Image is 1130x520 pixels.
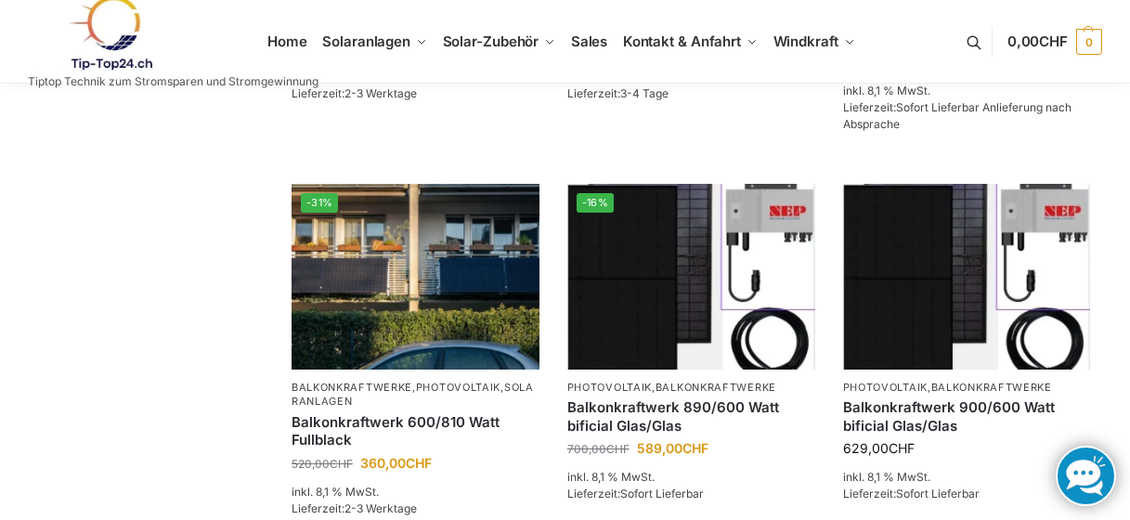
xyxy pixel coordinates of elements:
[292,501,417,515] span: Lieferzeit:
[443,32,539,50] span: Solar-Zubehör
[292,184,539,370] img: 2 Balkonkraftwerke
[843,487,980,500] span: Lieferzeit:
[623,32,741,50] span: Kontakt & Anfahrt
[843,398,1091,435] a: Balkonkraftwerk 900/600 Watt bificial Glas/Glas
[931,381,1052,394] a: Balkonkraftwerke
[620,487,704,500] span: Sofort Lieferbar
[1076,29,1102,55] span: 0
[843,83,1091,99] p: inkl. 8,1 % MwSt.
[606,442,630,456] span: CHF
[843,381,1091,395] p: ,
[567,381,815,395] p: ,
[567,469,815,486] p: inkl. 8,1 % MwSt.
[843,440,915,456] bdi: 629,00
[889,440,915,456] span: CHF
[567,381,652,394] a: Photovoltaik
[292,381,539,409] p: , ,
[571,32,608,50] span: Sales
[292,413,539,449] a: Balkonkraftwerk 600/810 Watt Fullblack
[843,100,1072,131] span: Lieferzeit:
[567,487,704,500] span: Lieferzeit:
[360,455,432,471] bdi: 360,00
[416,381,500,394] a: Photovoltaik
[843,469,1091,486] p: inkl. 8,1 % MwSt.
[567,184,815,370] img: Bificiales Hochleistungsmodul
[1007,14,1102,70] a: 0,00CHF 0
[656,381,776,394] a: Balkonkraftwerke
[292,484,539,500] p: inkl. 8,1 % MwSt.
[292,184,539,370] a: -31%2 Balkonkraftwerke
[567,86,669,100] span: Lieferzeit:
[843,184,1091,370] img: Bificiales Hochleistungsmodul
[292,86,417,100] span: Lieferzeit:
[843,100,1072,131] span: Sofort Lieferbar Anlieferung nach Absprache
[567,442,630,456] bdi: 700,00
[28,76,318,87] p: Tiptop Technik zum Stromsparen und Stromgewinnung
[682,440,708,456] span: CHF
[330,457,353,471] span: CHF
[773,32,838,50] span: Windkraft
[292,381,534,408] a: Solaranlagen
[637,440,708,456] bdi: 589,00
[1039,32,1068,50] span: CHF
[1007,32,1068,50] span: 0,00
[843,381,928,394] a: Photovoltaik
[567,398,815,435] a: Balkonkraftwerk 890/600 Watt bificial Glas/Glas
[567,184,815,370] a: -16%Bificiales Hochleistungsmodul
[620,86,669,100] span: 3-4 Tage
[322,32,410,50] span: Solaranlagen
[406,455,432,471] span: CHF
[896,487,980,500] span: Sofort Lieferbar
[344,501,417,515] span: 2-3 Werktage
[292,457,353,471] bdi: 520,00
[344,86,417,100] span: 2-3 Werktage
[292,381,412,394] a: Balkonkraftwerke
